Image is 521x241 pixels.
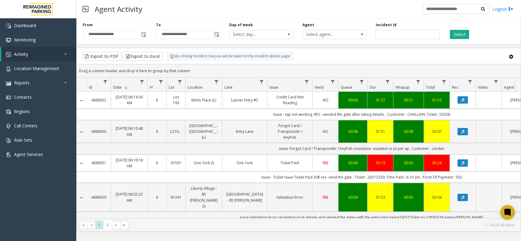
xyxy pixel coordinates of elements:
span: Issue [270,85,278,90]
h3: Agent Activity [92,2,145,16]
a: 05:28 [428,160,446,166]
span: Dur [370,85,376,90]
img: 'icon' [6,109,11,114]
img: 'icon' [6,38,11,43]
div: Drag a column header and drop it here to group by that column [77,66,521,76]
a: 6 [151,160,163,166]
img: 'icon' [6,81,11,86]
div: By clicking Incident row you will be taken to the incident details page. [167,52,294,61]
label: Day of week [229,22,253,28]
button: Export to Excel [123,52,163,61]
img: 'icon' [6,95,11,100]
div: 00:21 [397,97,420,103]
img: pageIcon [82,2,89,16]
span: Rec. [452,85,459,90]
a: 01:51 [371,129,389,134]
a: 4068930 [90,129,107,134]
span: Call Centers [14,123,38,129]
a: Collapse Details [77,98,86,103]
a: 00:02 [397,194,420,200]
a: 00:09 [342,194,364,200]
a: Ticket Paid [271,160,309,166]
img: 'icon' [6,138,11,143]
a: Rec. Filter Menu [466,78,474,86]
span: Monitoring [14,37,36,43]
div: 01:53 [371,194,389,200]
button: Select [450,30,469,39]
a: [DATE] 06:02:22 AM [115,191,144,203]
a: Location Filter Menu [212,78,221,86]
a: [DATE] 06:14:36 AM [115,94,144,106]
span: Go to the next page [114,223,119,228]
span: NO [323,97,328,103]
span: Video [478,85,488,90]
a: H Filter Menu [157,78,165,86]
a: 01:52 [428,97,446,103]
a: I9-341 [170,194,182,200]
span: Total [426,85,435,90]
a: Entry Lane [226,129,263,134]
a: 00:04 [342,97,364,103]
a: Forgot Card / Transponder / KeyFob [271,123,309,140]
a: Lot 193 [170,94,182,106]
img: infoIcon.svg [170,54,175,59]
a: Date Filter Menu [138,78,146,86]
span: Page 2 [103,221,112,229]
a: Total Filter Menu [440,78,448,86]
div: 05:19 [371,160,389,166]
a: Dur Filter Menu [384,78,392,86]
a: Video Filter Menu [492,78,500,86]
span: Rule Sets [14,137,32,143]
label: From [83,22,93,28]
a: 00:03 [397,160,420,166]
a: Id Filter Menu [101,78,110,86]
img: 'icon' [6,66,11,71]
span: Lot [169,85,174,90]
a: [DATE] 06:10:18 AM [115,157,144,169]
a: 4068929 [90,194,107,200]
a: One York [226,160,263,166]
button: Export to PDF [83,52,121,61]
span: Queue [341,85,352,90]
span: Reports [14,80,30,86]
a: 6 [151,194,163,200]
span: Contacts [14,94,32,100]
kendo-pager-info: 1 - 30 of 46 items [132,222,515,228]
div: 02:04 [428,194,446,200]
a: Logout [493,6,513,12]
a: Issue Filter Menu [303,78,311,86]
span: Dashboard [14,23,36,28]
span: H [150,85,153,90]
a: 6 [151,97,163,103]
a: YES [316,194,335,200]
a: 00:08 [342,129,364,134]
label: Agent [302,22,314,28]
a: Queue Filter Menu [358,78,366,86]
a: Collapse Details [77,161,86,166]
a: 4068931 [90,160,107,166]
span: Sortable [124,85,128,90]
a: Validation Error [271,194,309,200]
a: [GEOGRAPHIC_DATA] [GEOGRAPHIC_DATA] (L) [189,123,218,140]
span: Id [89,85,92,90]
a: One York (I) [189,160,218,166]
a: [GEOGRAPHIC_DATA] - 85 [PERSON_NAME] [226,191,263,203]
a: Liberty Village - 85 [PERSON_NAME] (I) [189,186,218,209]
span: Page 1 [95,221,103,229]
span: Select agent... [303,30,353,39]
a: Vend Filter Menu [329,78,337,86]
a: 00:08 [397,129,420,134]
span: Go to the last page [122,223,127,228]
span: Agent Services [14,151,43,157]
span: Toggle popup [140,30,147,39]
a: 02:07 [428,129,446,134]
div: Data table [77,78,521,218]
